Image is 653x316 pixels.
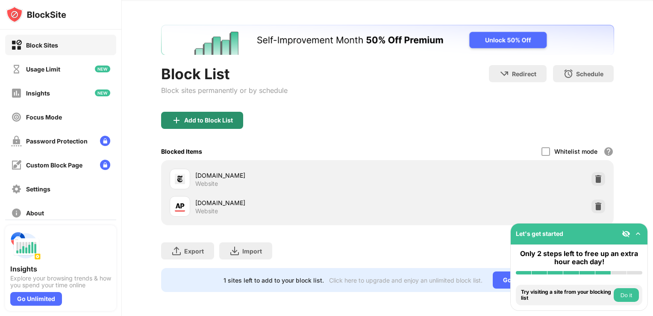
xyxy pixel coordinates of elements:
img: new-icon.svg [95,89,110,96]
div: Whitelist mode [554,148,597,155]
img: lock-menu.svg [100,136,110,146]
div: Export [184,247,204,255]
div: Blocked Items [161,148,202,155]
div: Redirect [512,70,536,78]
div: Website [195,207,218,215]
img: password-protection-off.svg [11,136,22,146]
button: Do it [614,288,639,302]
img: favicons [175,201,185,212]
div: Website [195,180,218,188]
div: Add to Block List [184,117,233,124]
div: Explore your browsing trends & how you spend your time online [10,275,111,289]
img: push-insights.svg [10,230,41,261]
div: Try visiting a site from your blocking list [521,289,612,301]
div: Click here to upgrade and enjoy an unlimited block list. [329,277,482,284]
div: Usage Limit [26,66,60,73]
div: Let's get started [516,230,563,237]
img: time-usage-off.svg [11,64,22,75]
div: Insights [26,89,50,97]
img: eye-not-visible.svg [622,230,630,238]
img: favicons [175,174,185,184]
div: Settings [26,185,50,193]
div: Insights [10,265,111,273]
div: About [26,209,44,217]
div: [DOMAIN_NAME] [195,198,388,207]
div: Block Sites [26,42,58,49]
iframe: Banner [161,25,614,55]
img: about-off.svg [11,208,22,218]
img: customize-block-page-off.svg [11,160,22,170]
img: omni-setup-toggle.svg [634,230,642,238]
img: logo-blocksite.svg [6,6,66,23]
div: Schedule [576,70,603,78]
div: Import [242,247,262,255]
img: lock-menu.svg [100,160,110,170]
div: Block List [161,65,288,83]
div: Password Protection [26,137,88,145]
div: Go Unlimited [10,292,62,306]
div: Custom Block Page [26,161,82,169]
div: Focus Mode [26,113,62,121]
div: 1 sites left to add to your block list. [224,277,324,284]
div: Go Unlimited [493,271,551,289]
img: new-icon.svg [95,66,110,72]
div: Only 2 steps left to free up an extra hour each day! [516,250,642,266]
div: [DOMAIN_NAME] [195,171,388,180]
img: settings-off.svg [11,184,22,194]
img: insights-off.svg [11,88,22,98]
img: focus-off.svg [11,112,22,122]
img: block-on.svg [11,40,22,51]
div: Block sites permanently or by schedule [161,86,288,95]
